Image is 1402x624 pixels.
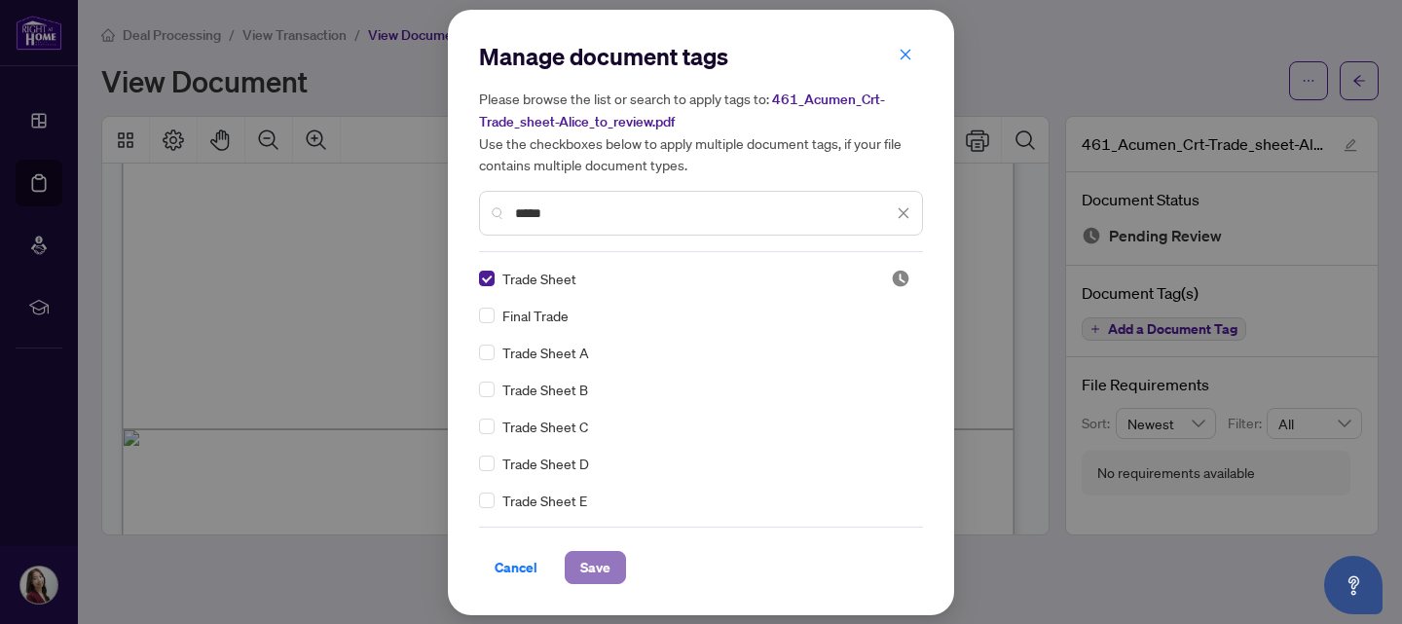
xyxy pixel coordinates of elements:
[897,206,910,220] span: close
[580,552,610,583] span: Save
[891,269,910,288] img: status
[502,490,587,511] span: Trade Sheet E
[502,379,588,400] span: Trade Sheet B
[479,91,885,130] span: 461_Acumen_Crt-Trade_sheet-Alice_to_review.pdf
[891,269,910,288] span: Pending Review
[495,552,537,583] span: Cancel
[502,268,576,289] span: Trade Sheet
[502,305,569,326] span: Final Trade
[565,551,626,584] button: Save
[502,416,588,437] span: Trade Sheet C
[502,453,589,474] span: Trade Sheet D
[479,88,923,175] h5: Please browse the list or search to apply tags to: Use the checkboxes below to apply multiple doc...
[502,342,589,363] span: Trade Sheet A
[1324,556,1383,614] button: Open asap
[479,551,553,584] button: Cancel
[899,48,912,61] span: close
[479,41,923,72] h2: Manage document tags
